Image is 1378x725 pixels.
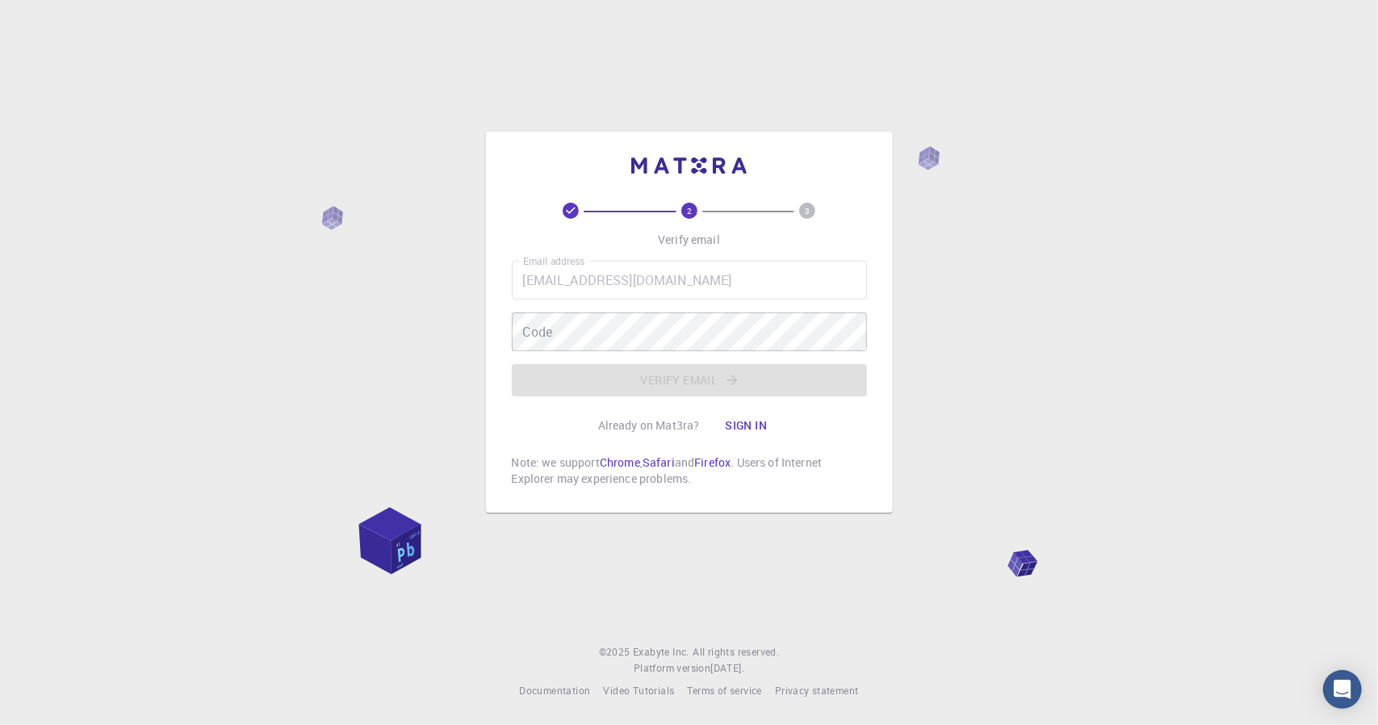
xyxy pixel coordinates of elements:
[687,205,692,216] text: 2
[599,644,633,660] span: © 2025
[523,254,584,268] label: Email address
[633,644,689,660] a: Exabyte Inc.
[658,232,720,248] p: Verify email
[712,409,780,442] button: Sign in
[603,683,674,699] a: Video Tutorials
[710,661,744,674] span: [DATE] .
[710,660,744,677] a: [DATE].
[693,644,779,660] span: All rights reserved.
[775,684,859,697] span: Privacy statement
[600,455,640,470] a: Chrome
[633,645,689,658] span: Exabyte Inc.
[775,683,859,699] a: Privacy statement
[598,417,700,434] p: Already on Mat3ra?
[512,455,867,487] p: Note: we support , and . Users of Internet Explorer may experience problems.
[603,684,674,697] span: Video Tutorials
[687,684,761,697] span: Terms of service
[694,455,731,470] a: Firefox
[1323,670,1362,709] div: Open Intercom Messenger
[643,455,675,470] a: Safari
[519,684,590,697] span: Documentation
[634,660,710,677] span: Platform version
[519,683,590,699] a: Documentation
[687,683,761,699] a: Terms of service
[805,205,810,216] text: 3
